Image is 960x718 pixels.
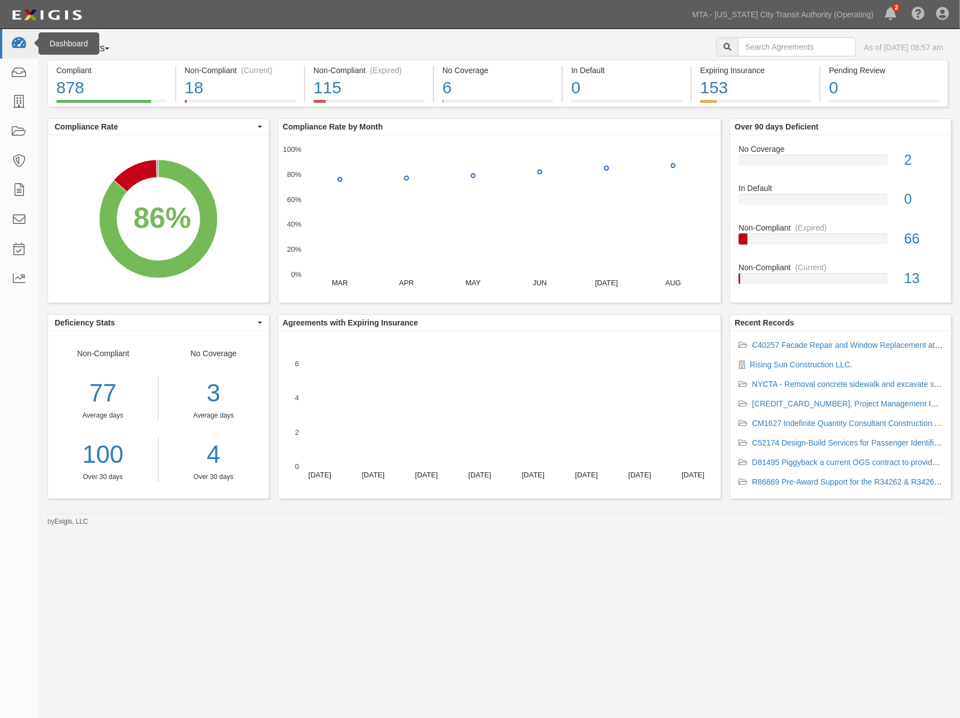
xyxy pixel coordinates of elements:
[735,122,818,131] b: Over 90 days Deficient
[48,376,158,411] div: 77
[313,65,424,76] div: Non-Compliant (Expired)
[278,331,721,499] svg: A chart.
[563,100,691,109] a: In Default0
[241,65,272,76] div: (Current)
[665,279,681,287] text: AUG
[738,37,856,56] input: Search Agreements
[185,65,296,76] div: Non-Compliant (Current)
[571,65,682,76] div: In Default
[8,5,85,25] img: Logo
[795,222,827,233] div: (Expired)
[911,8,925,21] i: Help Center - Complianz
[687,3,879,26] a: MTA - [US_STATE] City Transit Authority (Operating)
[795,262,827,273] div: (Current)
[739,143,943,183] a: No Coverage2
[628,471,651,479] text: [DATE]
[415,471,438,479] text: [DATE]
[287,245,301,253] text: 20%
[739,262,943,293] a: Non-Compliant(Current)13
[739,183,943,222] a: In Default0
[682,471,705,479] text: [DATE]
[434,100,562,109] a: No Coverage6
[399,279,414,287] text: APR
[48,437,158,472] a: 100
[896,150,951,170] div: 2
[571,76,682,100] div: 0
[735,318,794,327] b: Recent Records
[730,143,951,155] div: No Coverage
[56,76,167,100] div: 878
[167,411,260,420] div: Average days
[295,462,299,471] text: 0
[864,42,943,53] div: As of [DATE] 08:57 am
[287,195,301,203] text: 60%
[48,472,158,482] div: Over 30 days
[465,279,481,287] text: MAY
[295,394,299,402] text: 4
[468,471,491,479] text: [DATE]
[56,65,167,76] div: Compliant
[522,471,544,479] text: [DATE]
[167,376,260,411] div: 3
[332,279,348,287] text: MAR
[533,279,547,287] text: JUN
[55,121,255,132] span: Compliance Rate
[730,183,951,194] div: In Default
[896,189,951,209] div: 0
[442,76,553,100] div: 6
[291,270,301,279] text: 0%
[442,65,553,76] div: No Coverage
[313,76,424,100] div: 115
[47,517,88,526] small: by
[739,222,943,262] a: Non-Compliant(Expired)66
[47,100,175,109] a: Compliant878
[283,318,418,327] b: Agreements with Expiring Insurance
[48,411,158,420] div: Average days
[730,262,951,273] div: Non-Compliant
[370,65,402,76] div: (Expired)
[167,472,260,482] div: Over 30 days
[48,315,269,331] button: Deficiency Stats
[283,145,302,154] text: 100%
[829,65,939,76] div: Pending Review
[305,100,433,109] a: Non-Compliant(Expired)115
[361,471,384,479] text: [DATE]
[295,428,299,436] text: 2
[55,518,88,525] a: Exigis, LLC
[896,229,951,249] div: 66
[55,317,255,328] span: Deficiency Stats
[287,170,301,179] text: 80%
[750,360,852,369] a: Rising Sun Construction LLC.
[287,220,301,228] text: 40%
[158,348,269,482] div: No Coverage
[700,65,811,76] div: Expiring Insurance
[896,269,951,289] div: 13
[692,100,819,109] a: Expiring Insurance153
[295,360,299,368] text: 6
[48,119,269,135] button: Compliance Rate
[730,222,951,233] div: Non-Compliant
[821,100,948,109] a: Pending Review0
[575,471,598,479] text: [DATE]
[133,198,191,239] div: 86%
[185,76,296,100] div: 18
[829,76,939,100] div: 0
[167,437,260,472] a: 4
[278,135,721,303] svg: A chart.
[176,100,304,109] a: Non-Compliant(Current)18
[308,471,331,479] text: [DATE]
[48,135,268,303] svg: A chart.
[38,32,99,55] div: Dashboard
[700,76,811,100] div: 153
[48,348,158,482] div: Non-Compliant
[595,279,618,287] text: [DATE]
[283,122,383,131] b: Compliance Rate by Month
